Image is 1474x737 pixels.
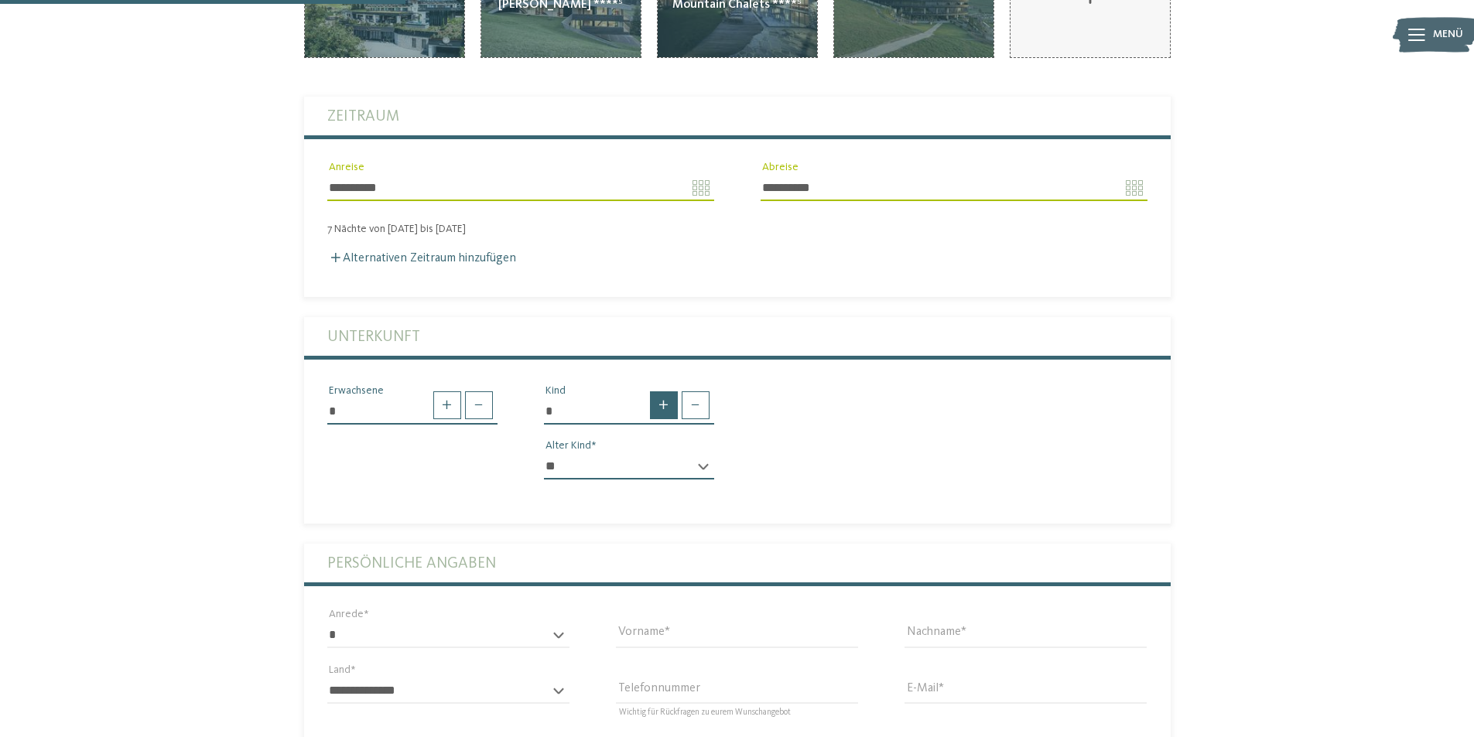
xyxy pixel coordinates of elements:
span: Wichtig für Rückfragen zu eurem Wunschangebot [619,709,791,718]
label: Persönliche Angaben [327,544,1147,582]
label: Unterkunft [327,317,1147,356]
label: Alternativen Zeitraum hinzufügen [327,252,516,264]
label: Zeitraum [327,97,1147,135]
div: 7 Nächte von [DATE] bis [DATE] [304,223,1171,236]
